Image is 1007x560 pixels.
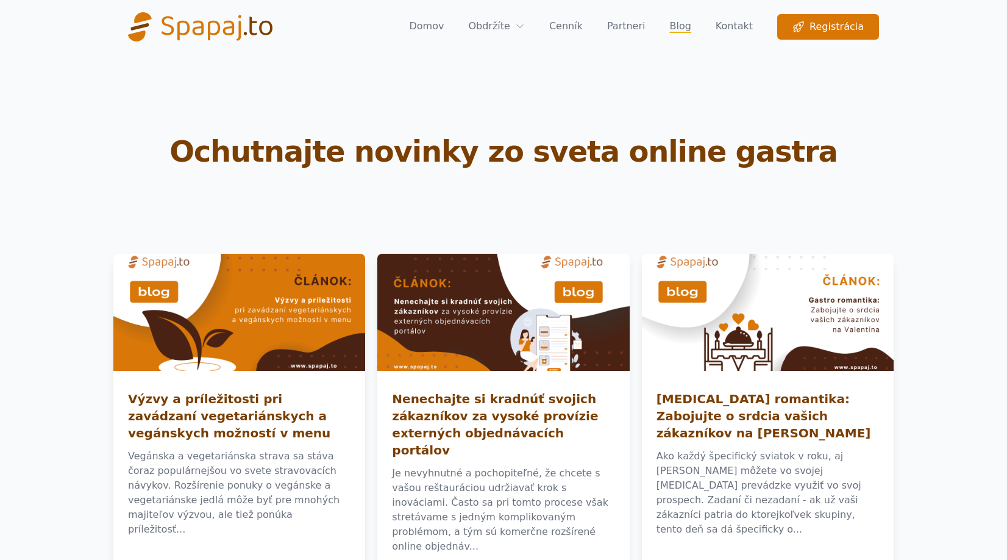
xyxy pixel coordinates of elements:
a: Registrácia [777,14,879,40]
h2: [MEDICAL_DATA] romantika: Zabojujte o srdcia vašich zákazníkov na [PERSON_NAME] [657,390,879,442]
a: Výzvy a príležitosti pri zavádzaní vegetariánskych a vegánskych možností v menu Vegánska a vegeta... [128,390,350,537]
a: Domov [409,14,444,40]
p: Ako každý špecifický sviatok v roku, aj [PERSON_NAME] môžete vo svojej [MEDICAL_DATA] prevádzke v... [657,449,879,537]
a: Blog [669,14,691,40]
a: Kontakt [716,14,753,40]
a: Partneri [607,14,646,40]
a: Obdržíte [468,19,524,34]
a: Cenník [549,14,583,40]
a: Nenechajte si kradnúť svojich zákazníkov za vysoké provízie externých objednávacích portálov Je n... [392,390,614,554]
span: Registrácia [792,20,864,34]
h1: Ochutnajte novinky zo sveta online gastra [133,137,874,166]
p: Je nevyhnutné a pochopiteľné, že chcete s vašou reštauráciou udržiavať krok s inováciami. Často s... [392,466,614,554]
nav: Global [128,15,879,39]
a: [MEDICAL_DATA] romantika: Zabojujte o srdcia vašich zákazníkov na [PERSON_NAME] Ako každý špecifi... [657,390,879,537]
h2: Výzvy a príležitosti pri zavádzaní vegetariánskych a vegánskych možností v menu [128,390,350,442]
p: Vegánska a vegetariánska strava sa stáva čoraz populárnejšou vo svete stravovacích návykov. Rozší... [128,449,350,537]
h2: Nenechajte si kradnúť svojich zákazníkov za vysoké provízie externých objednávacích portálov [392,390,614,459]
